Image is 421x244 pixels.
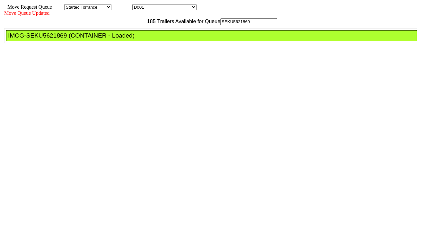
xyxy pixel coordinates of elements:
[220,18,277,25] input: Filter Available Trailers
[53,4,63,10] span: Area
[113,4,131,10] span: Location
[156,19,221,24] span: Trailers Available for Queue
[144,19,156,24] span: 185
[4,4,52,10] span: Move Request Queue
[4,10,49,16] span: Move Queue Updated
[8,32,421,39] div: IMCG-SEKU5621869 (CONTAINER - Loaded)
